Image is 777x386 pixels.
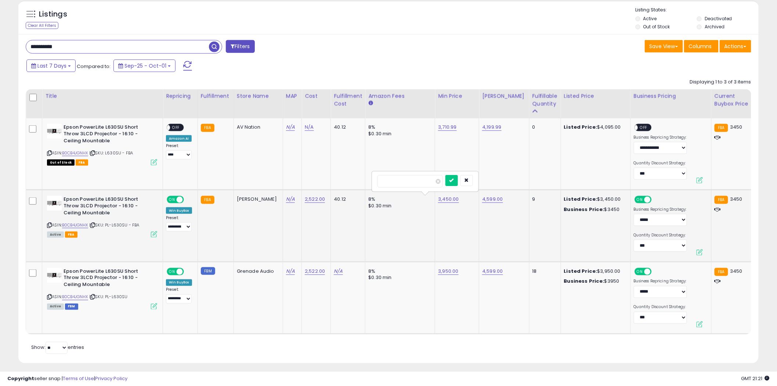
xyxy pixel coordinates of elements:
[26,60,76,72] button: Last 7 Days
[532,196,555,203] div: 9
[167,196,177,203] span: ON
[438,196,459,203] a: 3,450.00
[715,124,728,132] small: FBA
[124,62,166,69] span: Sep-25 - Oct-01
[47,232,64,238] span: All listings currently available for purchase on Amazon
[482,268,503,275] a: 4,599.00
[201,92,231,100] div: Fulfillment
[730,196,742,203] span: 3450
[651,268,662,275] span: OFF
[564,196,625,203] div: $3,450.00
[368,196,429,203] div: 8%
[684,40,719,53] button: Columns
[334,92,362,108] div: Fulfillment Cost
[715,268,728,276] small: FBA
[166,215,192,232] div: Preset:
[305,268,325,275] a: 2,522.00
[438,124,456,131] a: 3,710.99
[564,278,625,285] div: $3950
[438,268,458,275] a: 3,950.00
[47,124,62,139] img: 41uPCBnSLbL._SL40_.jpg
[564,92,628,100] div: Listed Price
[89,294,128,300] span: | SKU: PL-L630SU
[201,196,214,204] small: FBA
[634,305,687,310] label: Quantity Discount Strategy:
[564,278,604,285] b: Business Price:
[77,63,111,70] span: Compared to:
[636,7,759,14] p: Listing States:
[166,135,192,142] div: Amazon AI
[634,92,708,100] div: Business Pricing
[237,196,277,203] div: [PERSON_NAME]
[166,287,192,304] div: Preset:
[564,206,625,213] div: $3450
[645,40,683,53] button: Save View
[95,375,127,382] a: Privacy Policy
[237,268,277,275] div: Grenade Audio
[368,268,429,275] div: 8%
[237,92,280,100] div: Store Name
[183,196,195,203] span: OFF
[368,92,432,100] div: Amazon Fees
[166,143,192,160] div: Preset:
[720,40,751,53] button: Actions
[305,196,325,203] a: 2,522.00
[183,268,195,275] span: OFF
[532,268,555,275] div: 18
[166,92,195,100] div: Repricing
[334,196,359,203] div: 40.12
[64,268,153,290] b: Epson PowerLite L630SU Short Throw 3LCD Projector - 16:10 - Ceiling Mountable
[368,100,373,107] small: Amazon Fees.
[334,124,359,131] div: 40.12
[564,206,604,213] b: Business Price:
[7,375,127,382] div: seller snap | |
[170,124,182,131] span: OFF
[47,160,75,166] span: All listings that are currently out of stock and unavailable for purchase on Amazon
[715,92,752,108] div: Current Buybox Price
[226,40,254,53] button: Filters
[482,196,503,203] a: 4,599.00
[89,150,133,156] span: | SKU: L630SU - FBA
[635,268,644,275] span: ON
[26,22,58,29] div: Clear All Filters
[47,304,64,310] span: All listings currently available for purchase on Amazon
[634,161,687,166] label: Quantity Discount Strategy:
[62,150,88,156] a: B0CB4JGNHX
[45,92,160,100] div: Title
[65,232,77,238] span: FBA
[76,160,88,166] span: FBA
[730,268,742,275] span: 3450
[47,196,157,237] div: ASIN:
[368,124,429,131] div: 8%
[368,275,429,281] div: $0.30 min
[166,279,192,286] div: Win BuyBox
[64,124,153,146] b: Epson PowerLite L630SU Short Throw 3LCD Projector - 16:10 - Ceiling Mountable
[643,24,670,30] label: Out of Stock
[564,268,625,275] div: $3,950.00
[705,15,732,22] label: Deactivated
[690,79,751,86] div: Displaying 1 to 3 of 3 items
[47,124,157,165] div: ASIN:
[689,43,712,50] span: Columns
[368,131,429,137] div: $0.30 min
[286,92,299,100] div: MAP
[438,92,476,100] div: Min Price
[305,92,328,100] div: Cost
[482,92,526,100] div: [PERSON_NAME]
[62,294,88,300] a: B0CB4JGNHX
[564,268,597,275] b: Listed Price:
[635,196,644,203] span: ON
[334,268,343,275] a: N/A
[113,60,176,72] button: Sep-25 - Oct-01
[286,124,295,131] a: N/A
[201,124,214,132] small: FBA
[237,124,277,131] div: AV Nation
[651,196,662,203] span: OFF
[741,375,770,382] span: 2025-10-10 21:21 GMT
[634,279,687,284] label: Business Repricing Strategy:
[305,124,314,131] a: N/A
[64,196,153,218] b: Epson PowerLite L630SU Short Throw 3LCD Projector - 16:10 - Ceiling Mountable
[730,124,742,131] span: 3450
[63,375,94,382] a: Terms of Use
[634,233,687,238] label: Quantity Discount Strategy:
